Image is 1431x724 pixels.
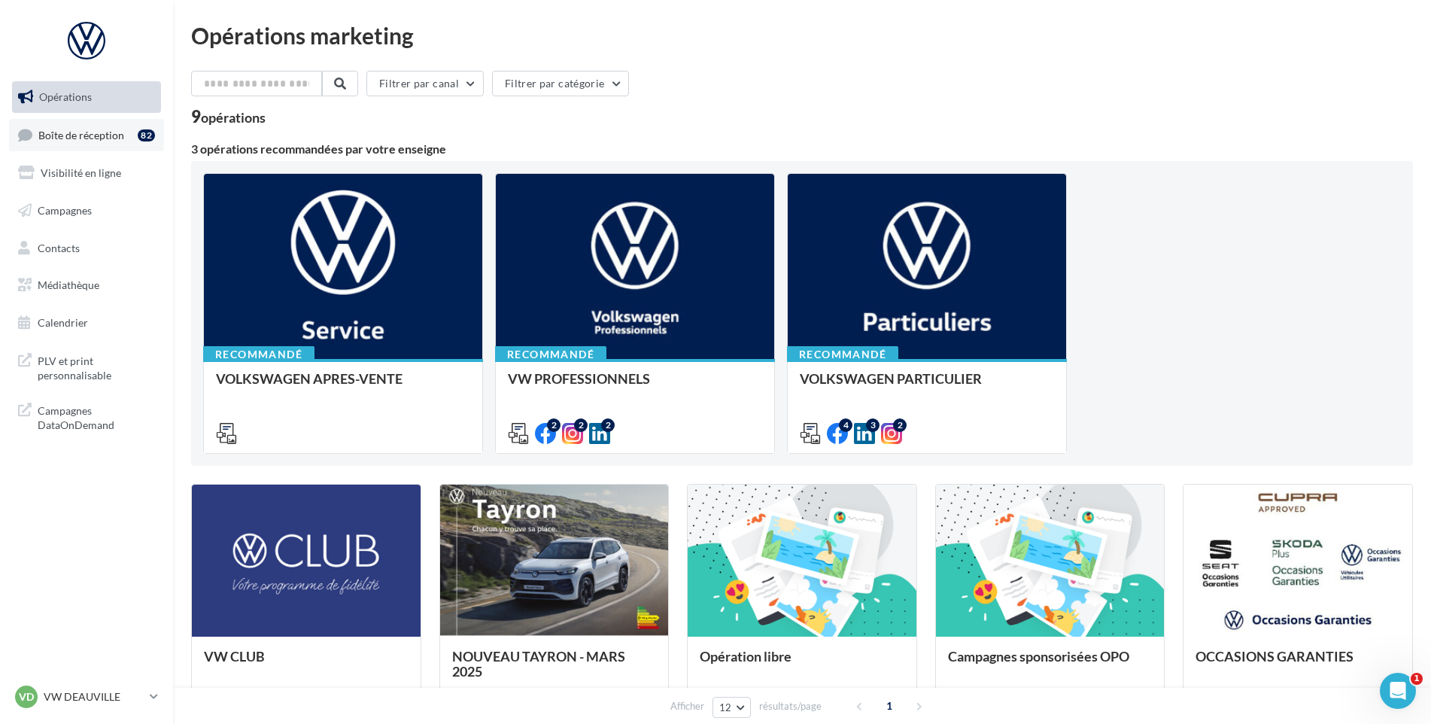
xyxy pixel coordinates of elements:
a: Campagnes [9,195,164,227]
button: 12 [712,697,751,718]
div: 3 [866,418,880,432]
a: Médiathèque [9,269,164,301]
a: Campagnes DataOnDemand [9,394,164,439]
span: 1 [877,694,901,718]
div: opérations [201,111,266,124]
span: Boîte de réception [38,128,124,141]
iframe: Intercom live chat [1380,673,1416,709]
button: Filtrer par canal [366,71,484,96]
a: Visibilité en ligne [9,157,164,189]
span: Afficher [670,699,704,713]
span: OCCASIONS GARANTIES [1196,648,1354,665]
a: Contacts [9,233,164,264]
span: Visibilité en ligne [41,166,121,179]
span: Campagnes DataOnDemand [38,400,155,433]
div: Recommandé [495,346,606,363]
div: 3 opérations recommandées par votre enseigne [191,143,1413,155]
span: Opérations [39,90,92,103]
button: Filtrer par catégorie [492,71,629,96]
span: 12 [719,701,732,713]
p: VW DEAUVILLE [44,689,144,704]
span: PLV et print personnalisable [38,351,155,383]
span: Campagnes [38,204,92,217]
span: VD [19,689,34,704]
div: Recommandé [203,346,314,363]
span: VOLKSWAGEN APRES-VENTE [216,370,403,387]
span: résultats/page [759,699,822,713]
span: 1 [1411,673,1423,685]
a: Boîte de réception82 [9,119,164,151]
div: Opérations marketing [191,24,1413,47]
div: 2 [893,418,907,432]
a: PLV et print personnalisable [9,345,164,389]
a: Opérations [9,81,164,113]
span: Calendrier [38,316,88,329]
span: VW PROFESSIONNELS [508,370,650,387]
span: NOUVEAU TAYRON - MARS 2025 [452,648,625,680]
div: 4 [839,418,852,432]
span: Campagnes sponsorisées OPO [948,648,1129,665]
div: 2 [574,418,588,432]
span: Contacts [38,241,80,254]
div: 9 [191,108,266,125]
span: VOLKSWAGEN PARTICULIER [800,370,982,387]
div: 82 [138,129,155,141]
span: Opération libre [700,648,791,665]
a: Calendrier [9,307,164,339]
div: 2 [547,418,561,432]
div: 2 [601,418,615,432]
span: VW CLUB [204,648,265,665]
span: Médiathèque [38,278,99,291]
a: VD VW DEAUVILLE [12,683,161,711]
div: Recommandé [787,346,898,363]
